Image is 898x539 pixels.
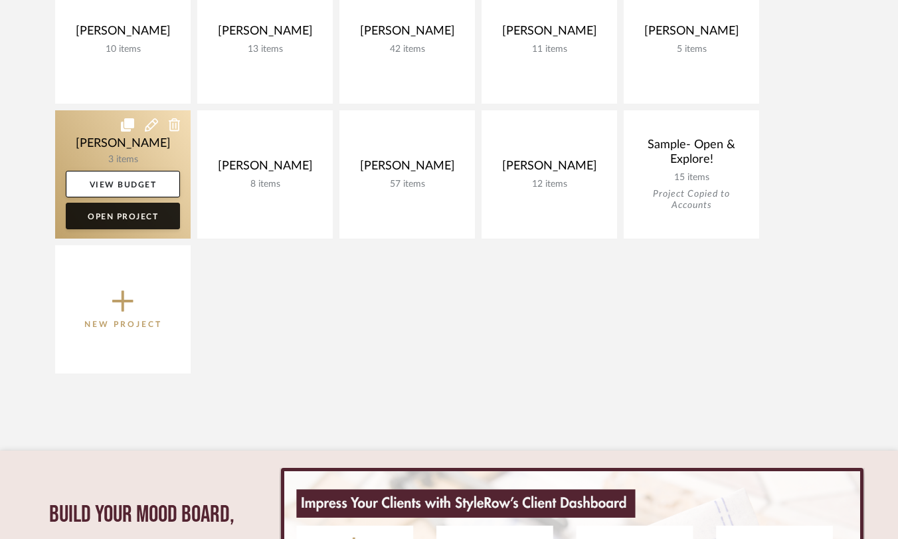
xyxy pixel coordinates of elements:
[634,24,749,44] div: [PERSON_NAME]
[492,24,606,44] div: [PERSON_NAME]
[634,44,749,55] div: 5 items
[492,159,606,179] div: [PERSON_NAME]
[634,138,749,172] div: Sample- Open & Explore!
[66,171,180,197] a: View Budget
[634,172,749,183] div: 15 items
[208,159,322,179] div: [PERSON_NAME]
[634,189,749,211] div: Project Copied to Accounts
[208,24,322,44] div: [PERSON_NAME]
[350,159,464,179] div: [PERSON_NAME]
[55,245,191,374] button: New Project
[208,44,322,55] div: 13 items
[350,179,464,190] div: 57 items
[66,203,180,229] a: Open Project
[492,179,606,190] div: 12 items
[66,24,180,44] div: [PERSON_NAME]
[492,44,606,55] div: 11 items
[350,24,464,44] div: [PERSON_NAME]
[350,44,464,55] div: 42 items
[66,44,180,55] div: 10 items
[208,179,322,190] div: 8 items
[84,318,162,331] p: New Project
